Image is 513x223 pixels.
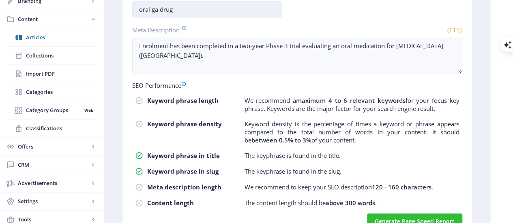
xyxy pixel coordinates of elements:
[26,51,96,59] span: Collections
[8,119,96,137] a: Classifications
[245,183,433,191] p: We recommend to keep your SEO description .
[147,183,221,191] strong: Meta description length
[8,65,96,83] a: Import PDF
[245,120,459,144] p: Keyword density is the percentage of times a keyword or phrase appears compared to the total numb...
[245,167,341,175] p: The keyphrase is found in the slug.
[8,101,96,119] a: Category GroupsWeb
[8,83,96,101] a: Categories
[82,106,96,114] nb-badge: Web
[26,88,96,96] span: Categories
[132,25,294,34] label: Meta Description
[132,81,462,89] div: SEO Performance
[446,26,462,34] span: (115)
[251,136,311,144] b: between 0.5% to 3%
[8,28,96,46] a: Articles
[18,142,89,151] span: Offers
[18,15,89,23] span: Content
[296,96,406,104] b: maximum 4 to 6 relevant keywords
[372,183,431,191] b: 120 - 160 characters
[245,151,341,159] p: The keyphrase is found in the title.
[147,120,222,128] strong: Keyword phrase density
[245,96,459,113] p: We recommend a for your focus key phrase. Keywords are the major factor for your search engine re...
[147,167,219,175] strong: Keyword phrase in slug
[18,179,89,187] span: Advertisements
[8,47,96,64] a: Collections
[147,151,220,159] strong: Keyword phrase in title
[18,197,89,205] span: Settings
[132,1,282,17] input: Type Article Keyword Phrase ...
[26,70,96,78] span: Import PDF
[18,161,89,169] span: CRM
[26,106,82,114] span: Category Groups
[147,96,219,104] strong: Keyword phrase length
[26,124,96,132] span: Classifications
[26,33,96,41] span: Articles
